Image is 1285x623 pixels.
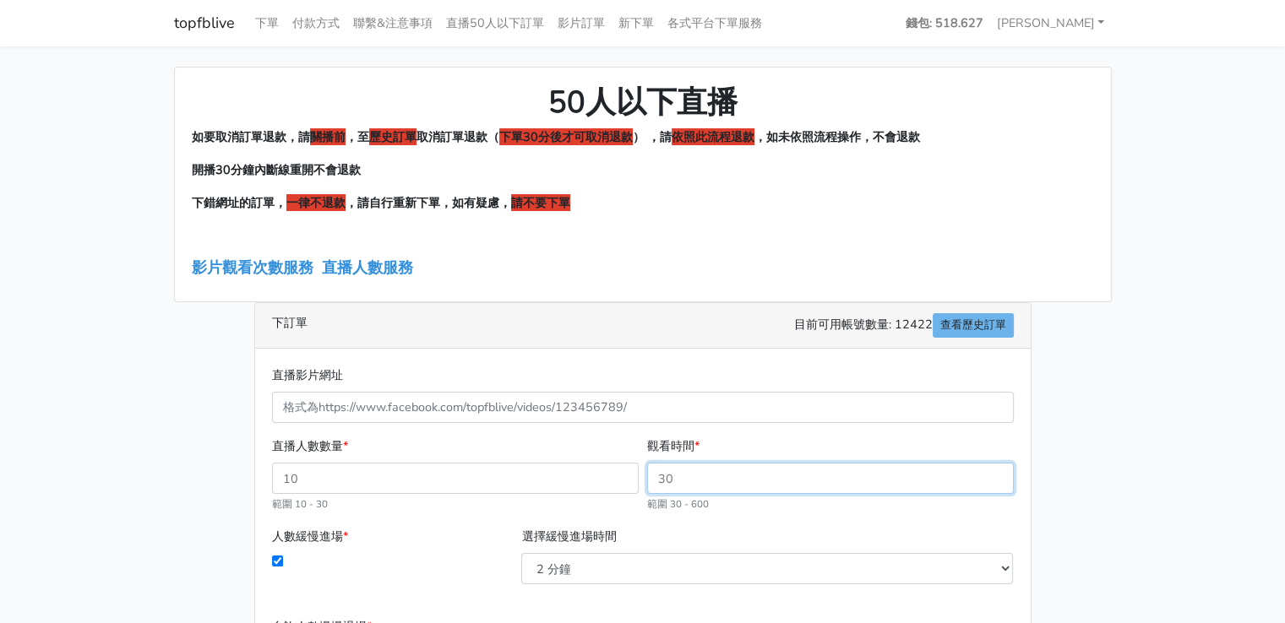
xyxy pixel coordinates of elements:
[248,7,286,40] a: 下單
[272,527,348,546] label: 人數緩慢進場
[548,82,738,123] strong: 50人以下直播
[661,7,769,40] a: 各式平台下單服務
[439,7,551,40] a: 直播50人以下訂單
[499,128,633,145] span: 下單30分後才可取消退款
[272,463,639,494] input: 10
[647,463,1014,494] input: 30
[369,128,417,145] span: 歷史訂單
[672,128,754,145] span: 依照此流程退款
[272,497,328,511] small: 範圍 10 - 30
[346,7,439,40] a: 聯繫&注意事項
[647,497,709,511] small: 範圍 30 - 600
[272,366,343,385] label: 直播影片網址
[511,194,570,211] span: 請不要下單
[322,257,413,278] a: 直播人數服務
[272,392,1014,423] input: 格式為https://www.facebook.com/topfblive/videos/123456789/
[255,303,1031,349] div: 下訂單
[899,7,990,40] a: 錢包: 518.627
[286,7,346,40] a: 付款方式
[906,14,983,31] strong: 錢包: 518.627
[192,194,570,211] strong: 下錯網址的訂單， ，請自行重新下單，如有疑慮，
[551,7,612,40] a: 影片訂單
[647,436,700,456] label: 觀看時間
[174,7,235,40] a: topfblive
[933,313,1014,338] a: 查看歷史訂單
[612,7,661,40] a: 新下單
[192,128,920,145] strong: 如要取消訂單退款，請 ，至 取消訂單退款（ ） ，請 ，如未依照流程操作，不會退款
[310,128,346,145] span: 關播前
[192,161,361,178] strong: 開播30分鐘內斷線重開不會退款
[521,527,616,546] label: 選擇緩慢進場時間
[272,436,348,456] label: 直播人數數量
[192,257,313,278] a: 影片觀看次數服務
[794,313,1014,338] span: 目前可用帳號數量: 12422
[990,7,1112,40] a: [PERSON_NAME]
[286,194,346,211] span: 一律不退款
